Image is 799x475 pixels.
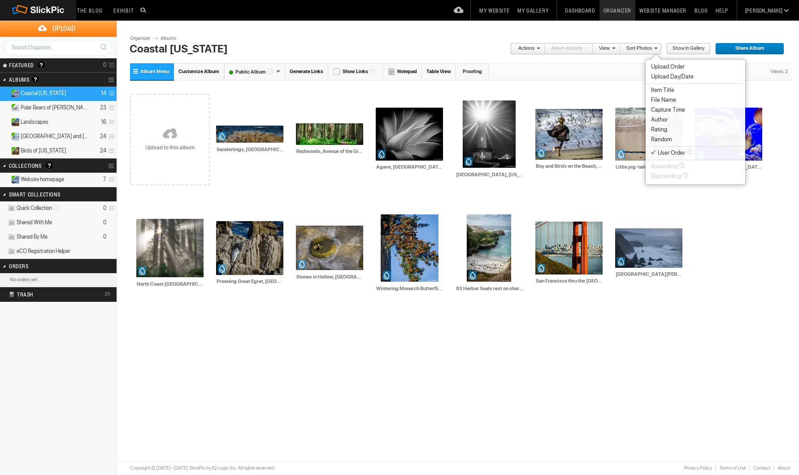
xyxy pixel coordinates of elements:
[615,270,683,279] input: Point Reyes Lighthouse, California
[328,63,383,80] a: Show Links
[21,104,91,111] span: Polar Bears of Churchill
[651,173,681,180] span: Descending
[376,284,444,292] input: Wintering Monarch Butterflies in Pcific Grove, California
[651,163,677,170] span: Ascending
[296,273,364,281] input: Stones in Hollow, Point Lobos State Reserve, California
[749,465,773,471] a: Contact
[136,219,204,277] img: NorthCoastRedwoods_.7.28.25.webp
[715,465,749,471] a: Terms of Use
[139,4,150,15] input: Search photos on SlickPic...
[376,108,443,161] img: 2019ForumGallery-PGAgave_001.webp
[1,104,9,111] a: Expand
[615,163,683,171] input: Little pig-tailed Girl at Lover's Point Beach, Pacific Grove, California
[620,43,657,55] a: Sort Photos
[8,133,20,140] ins: Public Album
[510,43,540,55] a: Actions
[296,123,363,145] img: Jim_Redwoods_Original-4.webp
[535,109,603,160] img: BoyBirds.7.31.25.webp
[8,176,20,183] ins: Public Collection
[773,465,790,471] a: About
[651,106,685,113] span: Capture Time
[216,145,284,153] input: Sanderlings, Asilomar, California
[6,61,34,69] span: FEATURED
[140,69,169,74] span: Album Menu
[9,73,84,87] h2: Albums
[680,465,715,471] a: Privacy Policy
[456,63,489,80] a: Proofing
[615,108,682,161] img: HCCGallery-LittleGirlPGBeach_001.webp
[651,136,672,143] span: Random
[21,133,91,140] span: Botswana and Namibia
[1,90,9,96] a: Collapse
[535,222,603,275] img: SF-HCC_3.webp
[10,277,41,283] b: No orders yet...
[178,69,219,74] span: Customize Album
[21,176,64,183] span: Website homepage
[651,73,694,80] span: Upload Day/Date
[158,35,185,42] a: Albums
[1,147,9,154] a: Expand
[136,280,204,288] input: North Coast Redwoods, California
[296,226,363,270] img: Stones_in_hollow.PtLobosSR_.7.28.25-2.webp
[463,100,516,168] img: 2019ForumGalleryPigeonPtLH_004.webp
[1,176,9,183] a: Expand
[8,118,20,126] ins: Public Album
[456,170,524,179] input: Pigeon Point Lighthouse, California
[535,277,604,285] input: San Francisco thru the Golden Gate Bridge
[545,43,588,55] a: Album Actions
[383,63,422,80] a: Notepad
[467,214,511,282] img: 93HarborSeals.PtLobos.7.28.25-2.webp
[8,205,16,212] img: ico_album_quick.png
[422,63,456,80] a: Table View
[8,233,16,241] img: ico_album_coll.png
[8,147,20,155] ins: Public Album
[17,233,48,240] span: Shared By Me
[95,39,112,55] a: Search
[225,69,276,75] font: Public Album
[651,96,676,104] span: File Name
[535,162,604,170] input: Boy and Birds on the Beach, Pajaro Dunes, California
[715,43,778,55] span: Share Album
[130,465,275,472] div: Copyright © [DATE]–[DATE] SlickPic by IQ Logic Inc. All rights reserved.
[9,187,84,201] h2: Smart Collections
[285,63,328,80] a: Generate Links
[216,126,283,143] img: AsilomarSanderlingsPano.webp
[593,43,615,55] a: View
[21,90,66,97] span: Coastal California
[17,205,62,212] span: Quick Collection
[21,147,66,154] span: Birds of California
[456,284,524,292] input: 93 Harbor Seals rest on shore, Point Lobos State Reserve, California
[21,118,48,126] span: Landscapes
[8,219,16,227] img: ico_album_coll.png
[381,214,439,282] img: Monarchs.7.28.25.webp
[216,278,284,286] input: Preening Great Egret, Pacific Grove Rocky Shore, California
[8,248,16,255] img: ico_album_coll.png
[4,40,112,55] input: Search Organizer...
[1,118,9,125] a: Expand
[8,90,20,97] ins: Public Album
[651,63,685,70] span: Upload Order
[1,133,9,139] a: Expand
[8,104,20,112] ins: Public Album
[651,87,674,94] span: Item Title
[651,149,685,157] span: User Order
[651,116,668,123] span: Author
[9,288,92,301] h2: Trash
[376,163,444,171] input: Agave, Pacific Grove, California
[17,248,70,255] span: eCO Registration Helper
[9,259,84,273] h2: Orders
[666,43,711,55] a: Show in Gallery
[651,126,667,133] span: Rating
[9,159,84,172] h2: Collections
[666,43,704,55] span: Show in Gallery
[216,221,283,275] img: Preening_Egret._PacificGrove_.7.28.25.webp
[615,228,682,268] img: PtReyesLighthouse.7.27.25.webp
[17,219,52,226] span: Shared With Me
[11,21,117,36] span: Upload
[108,160,117,172] a: Collection Options
[296,148,364,156] input: Redwoods, Avenue of the Giants, California
[766,64,792,80] div: Views: 2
